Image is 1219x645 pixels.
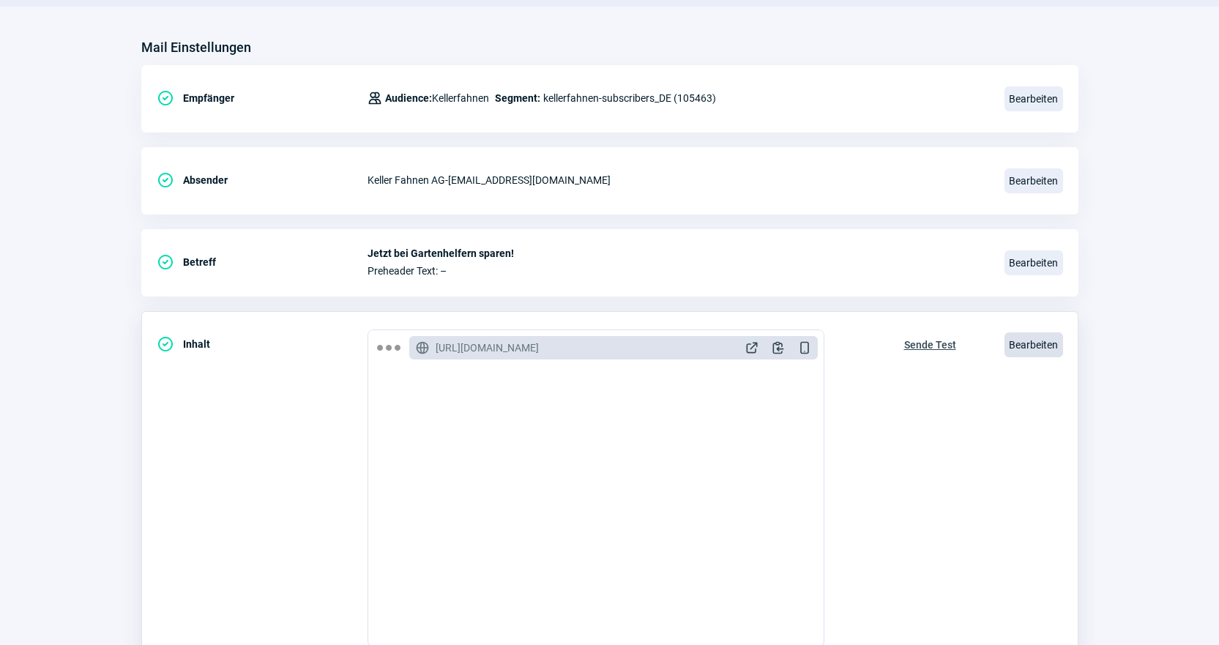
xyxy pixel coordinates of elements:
[1004,332,1063,357] span: Bearbeiten
[436,340,539,355] span: [URL][DOMAIN_NAME]
[368,247,987,259] span: Jetzt bei Gartenhelfern sparen!
[1004,250,1063,275] span: Bearbeiten
[1004,86,1063,111] span: Bearbeiten
[904,333,956,357] span: Sende Test
[368,83,716,113] div: kellerfahnen-subscribers_DE (105463)
[157,165,368,195] div: Absender
[1004,168,1063,193] span: Bearbeiten
[495,89,540,107] span: Segment:
[157,83,368,113] div: Empfänger
[141,36,251,59] h3: Mail Einstellungen
[157,247,368,277] div: Betreff
[157,329,368,359] div: Inhalt
[889,329,972,357] button: Sende Test
[368,165,987,195] div: Keller Fahnen AG - [EMAIL_ADDRESS][DOMAIN_NAME]
[385,92,432,104] span: Audience:
[385,89,489,107] span: Kellerfahnen
[368,265,987,277] span: Preheader Text: –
